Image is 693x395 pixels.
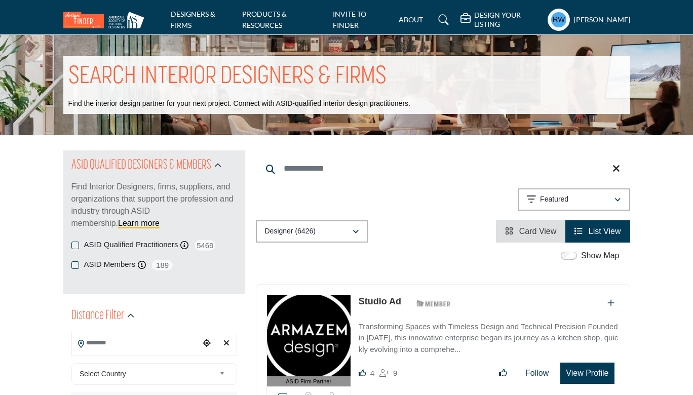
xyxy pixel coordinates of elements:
[518,188,630,211] button: Featured
[71,261,79,269] input: ASID Members checkbox
[68,99,410,109] p: Find the interior design partner for your next project. Connect with ASID-qualified interior desi...
[574,15,630,25] h5: [PERSON_NAME]
[581,250,620,262] label: Show Map
[565,220,630,243] li: List View
[219,333,234,354] div: Clear search location
[151,259,174,271] span: 189
[429,12,455,28] a: Search
[63,12,149,28] img: Site Logo
[589,227,621,235] span: List View
[411,297,456,310] img: ASID Members Badge Icon
[548,9,570,31] button: Show hide supplier dropdown
[370,369,374,377] span: 4
[267,295,351,376] img: Studio Ad
[256,220,368,243] button: Designer (6426)
[84,239,178,251] label: ASID Qualified Practitioners
[267,295,351,387] a: ASID Firm Partner
[359,321,620,355] p: Transforming Spaces with Timeless Design and Technical Precision Founded in [DATE], this innovati...
[71,156,211,175] h2: ASID QUALIFIED DESIGNERS & MEMBERS
[171,10,215,29] a: DESIGNERS & FIRMS
[379,367,397,379] div: Followers
[519,363,555,383] button: Follow
[519,227,557,235] span: Card View
[607,299,614,307] a: Add To List
[474,11,542,29] h5: DESIGN YOUR LISTING
[492,363,514,383] button: Like listing
[68,61,387,93] h1: SEARCH INTERIOR DESIGNERS & FIRMS
[71,242,79,249] input: ASID Qualified Practitioners checkbox
[118,219,160,227] a: Learn more
[505,227,556,235] a: View Card
[265,226,316,236] p: Designer (6426)
[560,363,614,384] button: View Profile
[393,369,397,377] span: 9
[84,259,136,270] label: ASID Members
[256,156,630,181] input: Search Keyword
[359,295,401,308] p: Studio Ad
[359,296,401,306] a: Studio Ad
[574,227,621,235] a: View List
[71,181,237,229] p: Find Interior Designers, firms, suppliers, and organizations that support the profession and indu...
[72,333,200,353] input: Search Location
[333,10,366,29] a: INVITE TO FINDER
[199,333,214,354] div: Choose your current location
[286,377,331,386] span: ASID Firm Partner
[71,307,124,325] h2: Distance Filter
[460,11,542,29] div: DESIGN YOUR LISTING
[359,315,620,355] a: Transforming Spaces with Timeless Design and Technical Precision Founded in [DATE], this innovati...
[399,15,423,24] a: ABOUT
[80,368,215,380] span: Select Country
[496,220,565,243] li: Card View
[540,194,568,205] p: Featured
[194,239,216,252] span: 5469
[359,369,366,377] i: Likes
[242,10,287,29] a: PRODUCTS & RESOURCES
